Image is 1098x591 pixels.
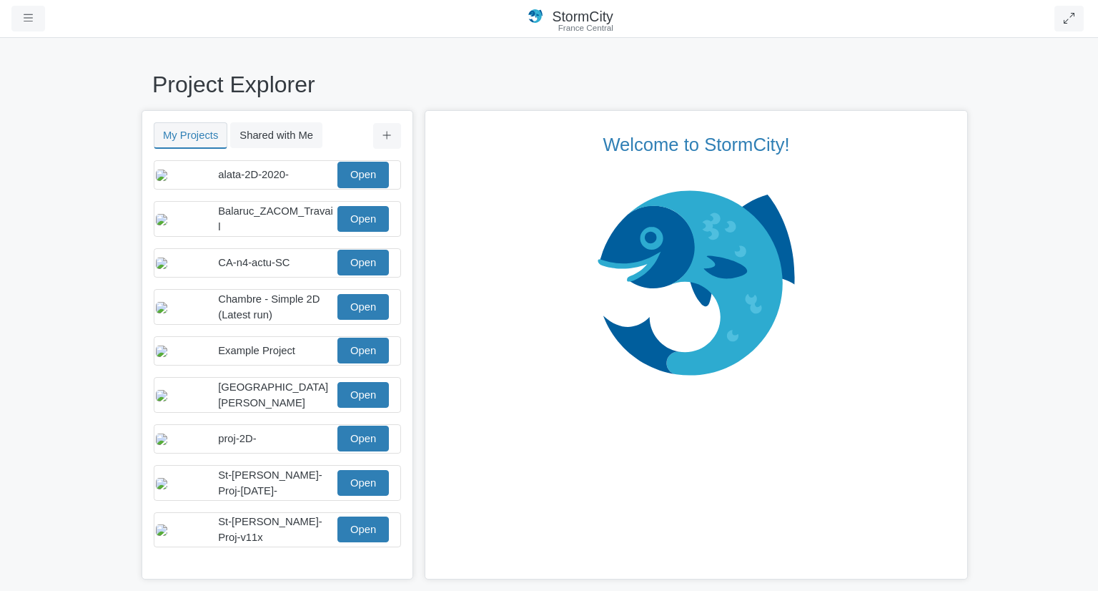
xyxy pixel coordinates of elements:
img: chi-fish-icon.svg [528,9,545,23]
img: cf1fe85c-9f64-42fe-9f34-e23b4e62c19a [156,258,167,269]
span: [GEOGRAPHIC_DATA][PERSON_NAME] [218,381,328,409]
a: Open [337,470,389,496]
button: My Projects [154,122,227,149]
img: ce4eb7b0-b6cc-47ea-81a0-02cb49611886 [156,478,167,489]
a: Open [337,382,389,408]
span: alata-2D-2020- [218,169,289,180]
span: France Central [558,23,613,34]
img: 065b3183-3df4-4a9b-a6c1-b3bafcb76730 [156,346,167,357]
a: Open [337,517,389,542]
img: 72acee54-63fa-4d7d-a1de-4be5a0293dee [156,170,167,181]
img: 4e6eaf8e-f1c5-4af3-a7e9-2933428bd1e3 [156,214,167,225]
a: Open [337,206,389,232]
img: 72a5cdbf-8144-4a72-ad19-a410999bfbdc [156,434,167,445]
a: Open [337,338,389,363]
img: c4983353-c354-436c-bea6-100c916b94ec [156,390,167,401]
a: Open [337,250,389,275]
img: b3d96db6-d043-4a62-b272-af07c2f61d11 [156,302,167,313]
span: Balaruc_ZACOM_Travail [218,205,333,233]
a: Open [337,162,389,187]
a: Open [337,294,389,320]
span: CA-n4-actu-SC [218,257,290,268]
span: StormCity [552,9,613,24]
img: 105b2a3a-e6a5-41d8-b75a-bd119d6b0a6e [156,524,167,536]
span: St-[PERSON_NAME]-Proj-[DATE]- [218,469,322,497]
span: Chambre - Simple 2D (Latest run) [218,293,320,321]
span: proj-2D- [218,433,256,444]
span: St-[PERSON_NAME]-Proj-v11x [218,516,322,543]
span: Example Project [218,345,295,356]
h1: Project Explorer [152,71,946,98]
p: Welcome to StormCity! [437,134,956,156]
img: chi-fish.svg [597,190,795,376]
button: Shared with Me [230,122,322,148]
a: Open [337,426,389,451]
